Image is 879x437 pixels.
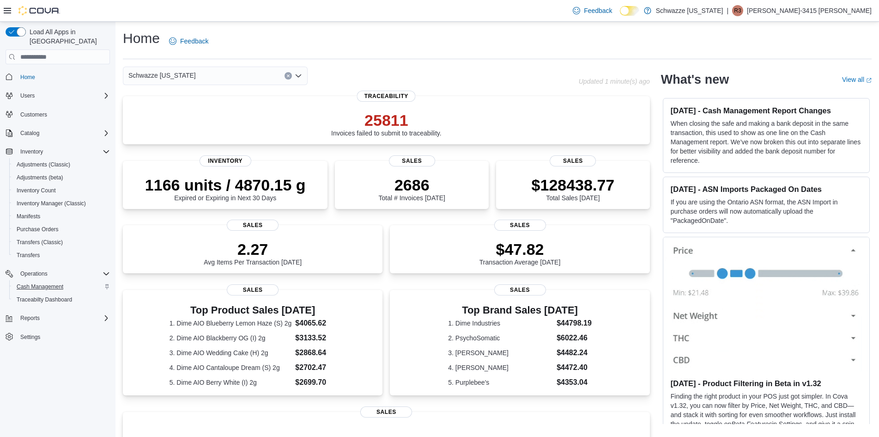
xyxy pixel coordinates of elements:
div: Total # Invoices [DATE] [379,176,445,202]
span: Cash Management [17,283,63,290]
dt: 2. PsychoSomatic [448,333,553,343]
button: Inventory Manager (Classic) [9,197,114,210]
span: Users [17,90,110,101]
dt: 3. [PERSON_NAME] [448,348,553,357]
button: Customers [2,108,114,121]
button: Catalog [17,128,43,139]
p: 2.27 [204,240,302,259]
span: Transfers (Classic) [13,237,110,248]
p: 2686 [379,176,445,194]
span: Operations [20,270,48,277]
div: Ryan-3415 Langeler [732,5,743,16]
span: Inventory Count [13,185,110,196]
dd: $4472.40 [557,362,592,373]
span: Traceabilty Dashboard [13,294,110,305]
h3: [DATE] - ASN Imports Packaged On Dates [671,185,862,194]
span: Inventory Count [17,187,56,194]
a: Manifests [13,211,44,222]
button: Adjustments (beta) [9,171,114,184]
span: Manifests [17,213,40,220]
a: Home [17,72,39,83]
span: Sales [389,155,435,166]
div: Total Sales [DATE] [532,176,615,202]
p: [PERSON_NAME]-3415 [PERSON_NAME] [747,5,872,16]
span: Traceabilty Dashboard [17,296,72,303]
button: Settings [2,330,114,344]
span: Inventory Manager (Classic) [13,198,110,209]
button: Users [17,90,38,101]
span: Sales [494,284,546,295]
div: Avg Items Per Transaction [DATE] [204,240,302,266]
dt: 1. Dime Industries [448,319,553,328]
em: Beta Features [731,420,772,428]
span: Reports [17,313,110,324]
span: Operations [17,268,110,279]
button: Reports [2,312,114,325]
a: Transfers [13,250,43,261]
a: Cash Management [13,281,67,292]
button: Manifests [9,210,114,223]
span: Catalog [20,129,39,137]
button: Operations [17,268,51,279]
button: Adjustments (Classic) [9,158,114,171]
h3: [DATE] - Product Filtering in Beta in v1.32 [671,379,862,388]
dt: 1. Dime AIO Blueberry Lemon Haze (S) 2g [170,319,292,328]
span: Schwazze [US_STATE] [128,70,196,81]
svg: External link [866,78,872,83]
span: Home [17,71,110,82]
button: Transfers [9,249,114,262]
span: Manifests [13,211,110,222]
button: Inventory [2,145,114,158]
span: Reports [20,314,40,322]
div: Invoices failed to submit to traceability. [331,111,442,137]
span: Settings [17,331,110,343]
span: Settings [20,333,40,341]
button: Home [2,70,114,83]
span: Inventory Manager (Classic) [17,200,86,207]
dd: $6022.46 [557,332,592,344]
span: Sales [227,284,279,295]
span: Transfers (Classic) [17,239,63,246]
dd: $2868.64 [295,347,336,358]
span: Purchase Orders [17,226,59,233]
span: Load All Apps in [GEOGRAPHIC_DATA] [26,27,110,46]
dt: 2. Dime AIO Blackberry OG (I) 2g [170,333,292,343]
span: Catalog [17,128,110,139]
input: Dark Mode [620,6,639,16]
a: Inventory Manager (Classic) [13,198,90,209]
a: Settings [17,332,44,343]
a: Inventory Count [13,185,60,196]
span: Users [20,92,35,99]
button: Cash Management [9,280,114,293]
button: Inventory [17,146,47,157]
dt: 4. [PERSON_NAME] [448,363,553,372]
button: Traceabilty Dashboard [9,293,114,306]
dt: 3. Dime AIO Wedding Cake (H) 2g [170,348,292,357]
h3: Top Product Sales [DATE] [170,305,336,316]
span: Inventory [17,146,110,157]
a: View allExternal link [842,76,872,83]
span: Inventory [20,148,43,155]
img: Cova [18,6,60,15]
span: Adjustments (Classic) [17,161,70,168]
dd: $4353.04 [557,377,592,388]
dd: $3133.52 [295,332,336,344]
p: 1166 units / 4870.15 g [145,176,306,194]
span: Feedback [180,37,208,46]
span: Home [20,74,35,81]
span: Sales [494,220,546,231]
a: Adjustments (beta) [13,172,67,183]
p: If you are using the Ontario ASN format, the ASN Import in purchase orders will now automatically... [671,197,862,225]
button: Catalog [2,127,114,140]
p: 25811 [331,111,442,129]
dd: $4065.62 [295,318,336,329]
dd: $2702.47 [295,362,336,373]
button: Operations [2,267,114,280]
button: Open list of options [295,72,302,80]
span: Cash Management [13,281,110,292]
nav: Complex example [6,66,110,368]
dd: $4482.24 [557,347,592,358]
p: $47.82 [479,240,561,259]
h1: Home [123,29,160,48]
p: | [727,5,728,16]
